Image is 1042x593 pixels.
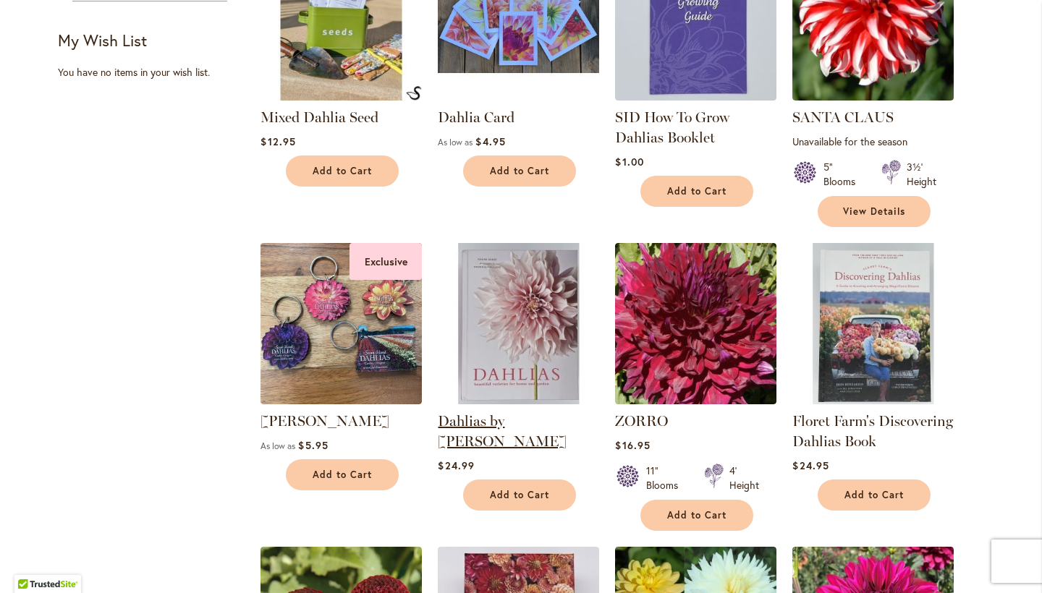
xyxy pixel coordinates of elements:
span: $4.95 [475,135,505,148]
a: Dahlias by Naomi Slade - FRONT [438,393,599,407]
a: View Details [818,196,931,227]
a: ZORRO [615,412,668,430]
a: Swan Island Dahlias - How to Grow Guide Exclusive [615,90,776,103]
a: SANTA CLAUS [792,90,954,103]
span: Add to Cart [667,509,727,521]
div: 11" Blooms [646,464,687,492]
button: Add to Cart [640,176,753,207]
p: Unavailable for the season [792,135,954,148]
strong: My Wish List [58,30,147,51]
a: Group shot of Dahlia Cards [438,90,599,103]
span: Add to Cart [490,489,549,501]
span: As low as [438,137,473,148]
a: Zorro [615,393,776,407]
a: Mixed Dahlia Seed [260,108,378,126]
a: Floret Farm's Discovering Dahlias Book [792,412,953,450]
span: View Details [843,205,905,218]
a: SANTA CLAUS [792,108,894,126]
a: Floret Farm's Discovering Dahlias Book [792,393,954,407]
span: $5.95 [298,438,328,452]
img: Zorro [615,243,776,404]
img: Floret Farm's Discovering Dahlias Book [792,243,954,404]
span: Add to Cart [490,165,549,177]
button: Add to Cart [818,479,931,511]
button: Add to Cart [640,500,753,531]
div: 3½' Height [907,160,936,189]
img: Dahlias by Naomi Slade - FRONT [438,243,599,404]
span: Add to Cart [313,469,372,481]
button: Add to Cart [286,155,399,187]
a: [PERSON_NAME] [260,412,389,430]
a: Dahlias by [PERSON_NAME] [438,412,567,450]
div: You have no items in your wish list. [58,65,251,80]
span: $16.95 [615,438,650,452]
img: Mixed Dahlia Seed [406,86,422,101]
button: Add to Cart [286,459,399,490]
div: Exclusive [350,243,422,280]
span: Add to Cart [313,165,372,177]
a: Mixed Dahlia Seed Mixed Dahlia Seed [260,90,422,103]
span: Add to Cart [667,185,727,197]
a: SID How To Grow Dahlias Booklet [615,108,729,146]
button: Add to Cart [463,479,576,511]
div: 5" Blooms [823,160,864,189]
button: Add to Cart [463,155,576,187]
span: $12.95 [260,135,295,148]
span: As low as [260,440,295,451]
span: Add to Cart [844,489,904,501]
img: 4 SID dahlia keychains [260,243,422,404]
div: 4' Height [729,464,759,492]
span: $24.99 [438,458,474,472]
a: 4 SID dahlia keychains Exclusive [260,393,422,407]
span: $1.00 [615,155,643,168]
a: Dahlia Card [438,108,514,126]
iframe: Launch Accessibility Center [11,542,51,582]
span: $24.95 [792,458,829,472]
